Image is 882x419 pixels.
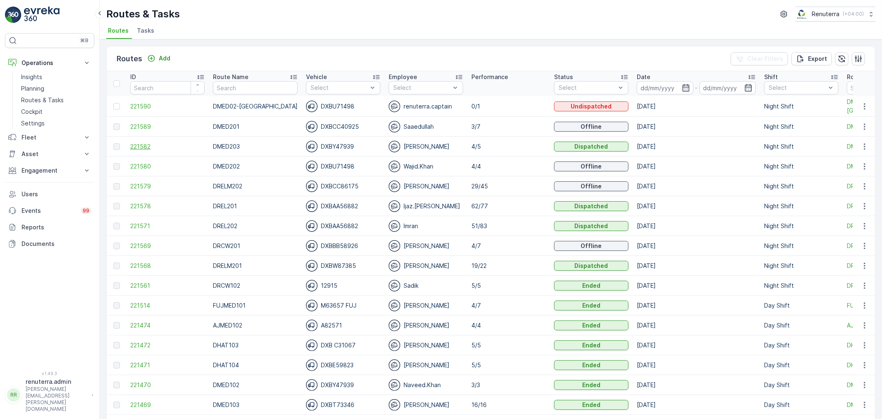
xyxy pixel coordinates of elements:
[467,335,550,355] td: 5/5
[389,141,400,152] img: svg%3e
[306,181,318,192] img: svg%3e
[731,52,788,65] button: Clear Filters
[113,322,120,329] div: Toggle Row Selected
[5,219,94,236] a: Reports
[130,182,205,190] span: 221579
[5,186,94,202] a: Users
[554,241,629,251] button: Offline
[306,300,380,311] div: M63657 FUJ
[209,176,302,196] td: DRELM202
[467,117,550,137] td: 3/7
[144,53,174,63] button: Add
[843,11,864,17] p: ( +04:00 )
[582,341,600,349] p: Ended
[18,118,94,129] a: Settings
[130,142,205,151] span: 221582
[467,296,550,315] td: 4/7
[389,161,400,172] img: svg%3e
[130,102,205,111] a: 221590
[80,37,88,44] p: ⌘B
[130,123,205,131] span: 221589
[209,157,302,176] td: DMED202
[389,101,400,112] img: svg%3e
[113,362,120,368] div: Toggle Row Selected
[389,320,400,331] img: svg%3e
[130,341,205,349] span: 221472
[847,73,878,81] p: Route Plan
[113,262,120,269] div: Toggle Row Selected
[22,190,91,198] p: Users
[130,321,205,330] span: 221474
[389,379,400,391] img: svg%3e
[113,183,120,190] div: Toggle Row Selected
[633,395,760,415] td: [DATE]
[389,121,400,132] img: svg%3e
[130,242,205,250] span: 221569
[389,220,400,232] img: svg%3e
[637,81,693,94] input: dd/mm/yyyy
[389,101,463,112] div: renuterra.captain
[812,10,839,18] p: Renuterra
[18,83,94,94] a: Planning
[760,196,843,216] td: Night Shift
[306,101,380,112] div: DXBU71498
[760,395,843,415] td: Day Shift
[581,182,602,190] p: Offline
[113,382,120,388] div: Toggle Row Selected
[21,96,64,104] p: Routes & Tasks
[467,256,550,276] td: 19/22
[306,161,318,172] img: svg%3e
[554,161,629,171] button: Offline
[389,399,463,411] div: [PERSON_NAME]
[130,361,205,369] span: 221471
[637,73,650,81] p: Date
[130,202,205,210] a: 221578
[791,52,832,65] button: Export
[113,223,120,229] div: Toggle Row Selected
[389,240,400,252] img: svg%3e
[22,240,91,248] p: Documents
[554,73,573,81] p: Status
[467,236,550,256] td: 4/7
[695,83,698,93] p: -
[113,203,120,209] div: Toggle Row Selected
[209,256,302,276] td: DRELM201
[209,216,302,236] td: DREL202
[306,121,380,132] div: DXBCC40925
[21,73,42,81] p: Insights
[306,141,380,152] div: DXBY47939
[633,335,760,355] td: [DATE]
[209,137,302,157] td: DMED203
[633,137,760,157] td: [DATE]
[130,162,205,171] span: 221580
[389,340,400,351] img: svg%3e
[306,73,327,81] p: Vehicle
[389,260,463,272] div: [PERSON_NAME]
[306,359,380,371] div: DXBE59823
[130,381,205,389] a: 221470
[130,301,205,310] span: 221514
[389,141,463,152] div: [PERSON_NAME]
[213,81,298,94] input: Search
[389,200,463,212] div: Ijaz.[PERSON_NAME]
[389,340,463,351] div: [PERSON_NAME]
[389,200,400,212] img: svg%3e
[389,359,400,371] img: svg%3e
[26,386,88,412] p: [PERSON_NAME][EMAIL_ADDRESS][PERSON_NAME][DOMAIN_NAME]
[575,202,608,210] p: Dispatched
[130,81,205,94] input: Search
[213,73,249,81] p: Route Name
[209,96,302,117] td: DMED02-[GEOGRAPHIC_DATA]
[130,401,205,409] span: 221469
[306,399,380,411] div: DXBT73346
[581,242,602,250] p: Offline
[467,216,550,236] td: 51/83
[760,256,843,276] td: Night Shift
[760,375,843,395] td: Day Shift
[633,375,760,395] td: [DATE]
[113,123,120,130] div: Toggle Row Selected
[760,315,843,335] td: Day Shift
[467,395,550,415] td: 16/16
[760,355,843,375] td: Day Shift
